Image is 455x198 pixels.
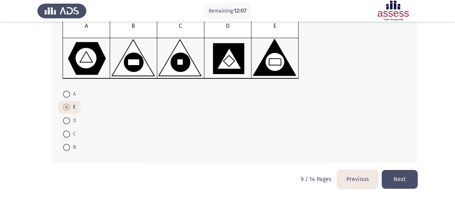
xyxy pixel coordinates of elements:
button: load next page [382,170,418,188]
button: load previous page [337,170,378,188]
span: C [70,130,76,138]
p: 9 / 14 Pages [301,176,331,183]
span: A [70,90,76,98]
p: Remaining: [209,6,246,15]
span: E [70,103,76,111]
span: D [70,116,76,125]
img: Assessment logo of ASSESS Focus 4 Module Assessment (EN/AR) (Basic - IB) [369,1,418,21]
img: UkFYYl8wMzRfQi5wbmcxNjkxMjk5Mzg5OTQ3.png [63,13,299,79]
span: B [70,143,76,152]
span: 12:07 [234,7,246,14]
img: Assess Talent Management logo [37,1,86,21]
